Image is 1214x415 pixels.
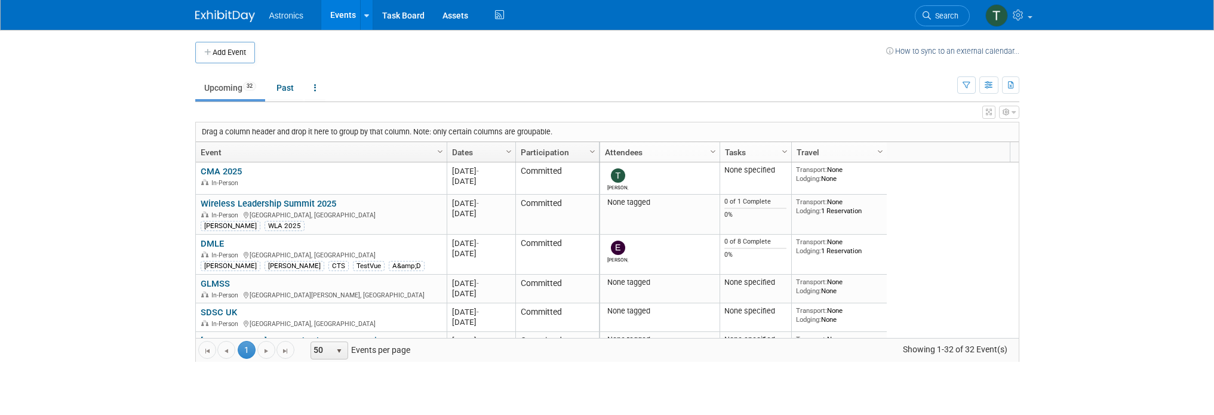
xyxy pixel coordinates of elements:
div: [DATE] [452,238,510,248]
div: [DATE] [452,198,510,208]
div: [DATE] [452,336,510,346]
div: None tagged [604,335,715,345]
a: DMLE [201,238,224,249]
a: Column Settings [434,142,447,160]
span: In-Person [211,179,242,187]
td: Committed [515,332,599,361]
img: Tiffany Branin [611,168,625,183]
div: [PERSON_NAME] [265,261,324,270]
a: How to sync to an external calendar... [886,47,1019,56]
div: TestVue [353,261,385,270]
span: - [477,167,479,176]
span: Search [931,11,958,20]
td: Committed [515,275,599,303]
span: Go to the last page [281,346,290,356]
div: None specified [724,335,786,345]
span: Lodging: [796,174,821,183]
a: Go to the next page [257,341,275,359]
div: Elizabeth Cortes [607,255,628,263]
a: Column Settings [706,142,720,160]
a: Tasks [725,142,783,162]
a: Attendees [605,142,712,162]
img: Tiffany Branin [985,4,1008,27]
a: Travel [797,142,879,162]
a: Column Settings [874,142,887,160]
a: Search [915,5,970,26]
span: Column Settings [780,147,789,156]
a: Past [268,76,303,99]
div: [DATE] [452,166,510,176]
div: [GEOGRAPHIC_DATA], [GEOGRAPHIC_DATA] [201,210,441,220]
img: In-Person Event [201,251,208,257]
div: None specified [724,306,786,316]
span: Astronics [269,11,304,20]
div: 0 of 8 Complete [724,238,786,246]
div: A&amp;D [389,261,425,270]
a: Event [201,142,439,162]
div: [DATE] [452,288,510,299]
div: None tagged [604,278,715,287]
span: Showing 1-32 of 32 Event(s) [892,341,1018,358]
div: [DATE] [452,278,510,288]
td: Committed [515,303,599,332]
a: GLMSS [201,278,230,289]
div: CTS [328,261,349,270]
span: select [334,346,344,356]
button: Add Event [195,42,255,63]
a: Column Settings [586,142,599,160]
a: Column Settings [778,142,791,160]
span: - [477,336,479,345]
div: 0 of 1 Complete [724,198,786,206]
div: [DATE] [452,208,510,219]
a: CMA 2025 [201,166,242,177]
img: ExhibitDay [195,10,255,22]
span: In-Person [211,251,242,259]
span: Events per page [295,341,422,359]
span: - [477,308,479,316]
div: None 1 Reservation [796,238,882,255]
span: - [477,199,479,208]
span: Lodging: [796,287,821,295]
span: Column Settings [875,147,885,156]
a: Participation [521,142,591,162]
span: Go to the next page [262,346,271,356]
div: [GEOGRAPHIC_DATA], [GEOGRAPHIC_DATA] [201,250,441,260]
span: Go to the previous page [222,346,231,356]
img: In-Person Event [201,211,208,217]
span: - [477,239,479,248]
span: Transport: [796,335,827,343]
div: [DATE] [452,248,510,259]
span: Transport: [796,198,827,206]
a: Column Settings [502,142,515,160]
div: None tagged [604,306,715,316]
span: Column Settings [588,147,597,156]
span: In-Person [211,211,242,219]
a: Dates [452,142,508,162]
a: [PERSON_NAME] AFB Technology Expo - Spring [201,336,386,346]
img: In-Person Event [201,179,208,185]
div: [GEOGRAPHIC_DATA][PERSON_NAME], [GEOGRAPHIC_DATA] [201,290,441,300]
div: None None [796,306,882,324]
div: None None [796,278,882,295]
span: Transport: [796,306,827,315]
div: None specified [724,165,786,175]
div: 0% [724,211,786,219]
a: Upcoming32 [195,76,265,99]
div: [DATE] [452,317,510,327]
span: Transport: [796,278,827,286]
div: None None [796,165,882,183]
span: In-Person [211,291,242,299]
div: None None [796,335,882,352]
span: 50 [311,342,331,359]
span: Column Settings [435,147,445,156]
span: Column Settings [504,147,514,156]
span: In-Person [211,320,242,328]
div: [PERSON_NAME] [201,221,260,230]
div: [GEOGRAPHIC_DATA], [GEOGRAPHIC_DATA] [201,318,441,328]
span: Column Settings [708,147,718,156]
div: Tiffany Branin [607,183,628,190]
span: Go to the first page [202,346,212,356]
td: Committed [515,235,599,275]
div: [DATE] [452,307,510,317]
img: Elizabeth Cortes [611,241,625,255]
